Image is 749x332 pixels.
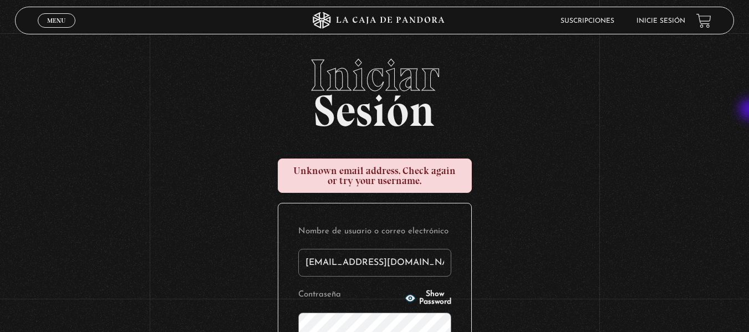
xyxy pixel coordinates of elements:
[15,53,734,124] h2: Sesión
[561,18,614,24] a: Suscripciones
[405,290,451,306] button: Show Password
[43,27,69,34] span: Cerrar
[15,53,734,98] span: Iniciar
[636,18,685,24] a: Inicie sesión
[278,159,472,193] div: Unknown email address. Check again or try your username.
[298,223,451,241] label: Nombre de usuario o correo electrónico
[696,13,711,28] a: View your shopping cart
[47,17,65,24] span: Menu
[298,287,401,304] label: Contraseña
[419,290,451,306] span: Show Password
